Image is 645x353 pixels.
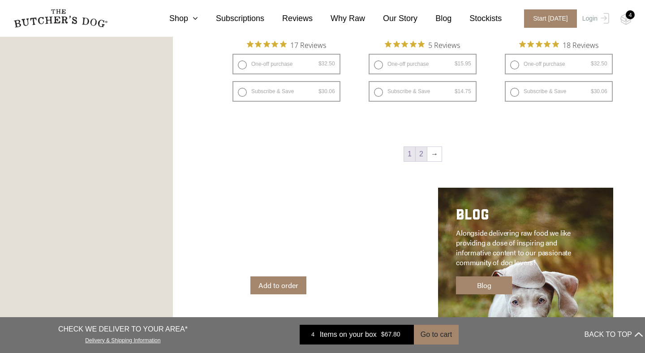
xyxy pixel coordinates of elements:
a: Login [580,9,609,28]
p: CHECK WE DELIVER TO YOUR AREA* [58,324,188,335]
button: BACK TO TOP [585,324,643,345]
button: Go to cart [414,325,459,344]
label: Subscribe & Save [369,81,477,102]
bdi: 14.75 [455,88,471,95]
label: One-off purchase [505,54,613,74]
button: Rated 5 out of 5 stars from 5 reviews. Jump to reviews. [385,38,460,52]
button: Rated 4.9 out of 5 stars from 18 reviews. Jump to reviews. [519,38,598,52]
div: 4 [306,330,320,339]
img: TBD_Cart-Empty.png [620,13,632,25]
a: Page 2 [416,147,427,161]
span: 5 Reviews [428,38,460,52]
span: $ [318,60,322,67]
a: Our Story [365,13,417,25]
h2: APOTHECARY [250,206,376,228]
bdi: 30.06 [318,88,335,95]
a: Subscriptions [198,13,264,25]
span: Start [DATE] [524,9,577,28]
a: Reviews [264,13,313,25]
a: Stockists [451,13,502,25]
a: Start [DATE] [515,9,580,28]
span: 18 Reviews [563,38,598,52]
label: One-off purchase [369,54,477,74]
bdi: 30.06 [591,88,607,95]
bdi: 67.80 [381,331,400,338]
p: Adored Beast Apothecary is a line of all-natural pet products designed to support your dog’s heal... [250,228,376,267]
span: $ [455,88,458,95]
bdi: 32.50 [318,60,335,67]
bdi: 32.50 [591,60,607,67]
span: $ [591,60,594,67]
span: $ [455,60,458,67]
h2: BLOG [456,206,582,228]
label: Subscribe & Save [232,81,340,102]
label: One-off purchase [232,54,340,74]
a: Shop [151,13,198,25]
bdi: 15.95 [455,60,471,67]
a: Delivery & Shipping Information [85,335,160,344]
span: Items on your box [320,329,377,340]
div: 4 [626,10,635,19]
a: 4 Items on your box $67.80 [300,325,414,344]
span: $ [318,88,322,95]
span: Page 1 [404,147,415,161]
span: 17 Reviews [290,38,326,52]
label: Subscribe & Save [505,81,613,102]
span: $ [591,88,594,95]
p: Alongside delivering raw food we like providing a dose of inspiring and informative content to ou... [456,228,582,267]
a: Why Raw [313,13,365,25]
a: Add to order [250,276,306,294]
a: → [427,147,442,161]
a: Blog [417,13,451,25]
button: Rated 4.9 out of 5 stars from 17 reviews. Jump to reviews. [247,38,326,52]
span: $ [381,331,385,338]
a: Blog [456,276,512,294]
